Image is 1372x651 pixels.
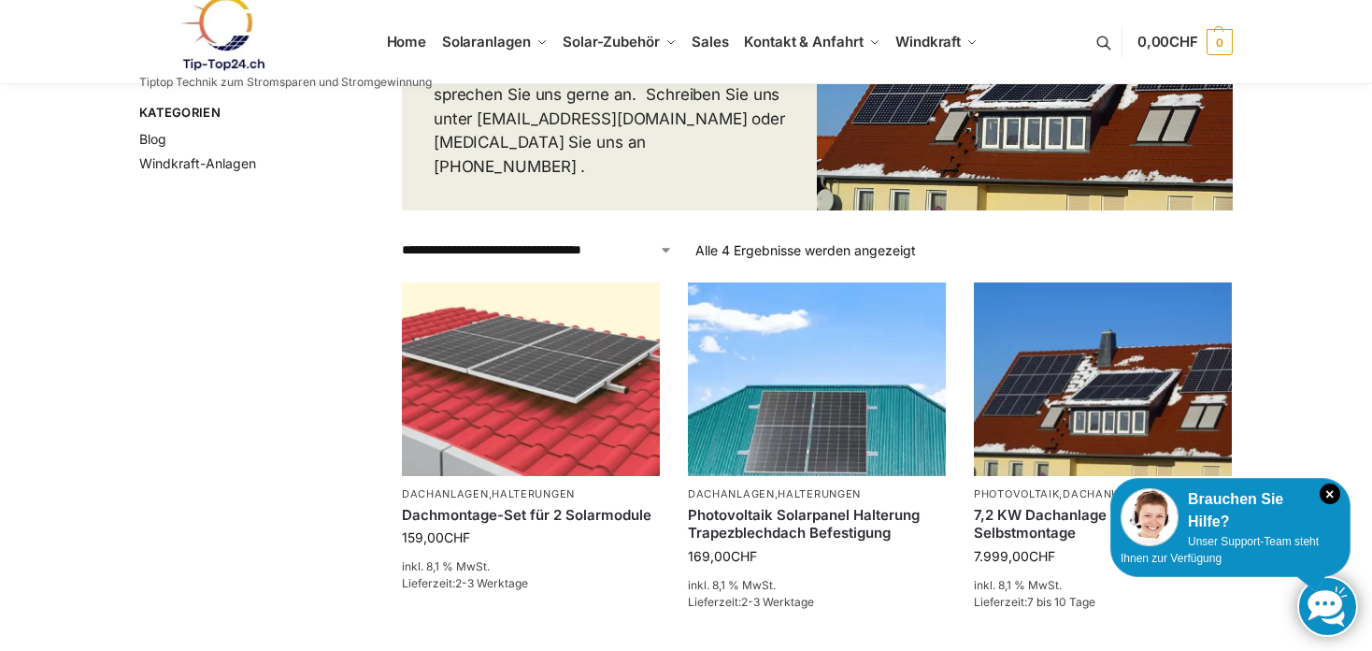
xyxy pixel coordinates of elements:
p: , [974,487,1232,501]
span: 7 bis 10 Tage [1027,595,1095,609]
span: Kontakt & Anfahrt [744,33,863,51]
span: Sales [692,33,729,51]
bdi: 159,00 [402,529,470,545]
span: Windkraft [895,33,961,51]
select: Shop-Reihenfolge [402,240,673,260]
span: CHF [444,529,470,545]
span: 2-3 Werktage [455,576,528,590]
span: Unser Support-Team steht Ihnen zur Verfügung [1121,535,1319,565]
a: Blog [139,131,166,147]
img: Solar Dachanlage 6,5 KW [974,282,1232,476]
span: 2-3 Werktage [741,595,814,609]
span: CHF [731,548,757,564]
a: Dachmontage-Set für 2 Solarmodule [402,506,660,525]
p: , [402,487,660,501]
p: , [688,487,946,501]
div: Brauchen Sie Hilfe? [1121,488,1340,533]
span: Solar-Zubehör [563,33,660,51]
a: Halterungen [778,487,861,500]
a: Dachanlagen [688,487,775,500]
p: inkl. 8,1 % MwSt. [402,558,660,575]
span: CHF [1169,33,1198,51]
span: Lieferzeit: [974,595,1095,609]
span: CHF [1029,548,1055,564]
bdi: 7.999,00 [974,548,1055,564]
span: 0,00 [1137,33,1198,51]
a: Halterungen [492,487,575,500]
span: Lieferzeit: [688,595,814,609]
a: Dachanlagen [402,487,489,500]
p: Tiptop Technik zum Stromsparen und Stromgewinnung [139,77,432,88]
p: inkl. 8,1 % MwSt. [688,577,946,594]
i: Schließen [1320,484,1340,504]
a: 0,00CHF 0 [1137,14,1233,70]
img: Trapezdach Halterung [688,282,946,476]
img: Customer service [1121,488,1179,546]
span: Kategorien [139,104,325,123]
span: 0 [1207,29,1233,55]
p: Alle 4 Ergebnisse werden angezeigt [695,240,916,260]
a: Dachanlagen [1063,487,1150,500]
span: Lieferzeit: [402,576,528,590]
span: Solaranlagen [442,33,531,51]
a: Windkraft-Anlagen [139,155,256,171]
a: Photovoltaik [974,487,1059,500]
p: inkl. 8,1 % MwSt. [974,577,1232,594]
a: 7,2 KW Dachanlage zur Selbstmontage [974,506,1232,542]
bdi: 169,00 [688,548,757,564]
a: Photovoltaik Solarpanel Halterung Trapezblechdach Befestigung [688,506,946,542]
img: Halterung Solarpaneele Ziegeldach [402,282,660,476]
